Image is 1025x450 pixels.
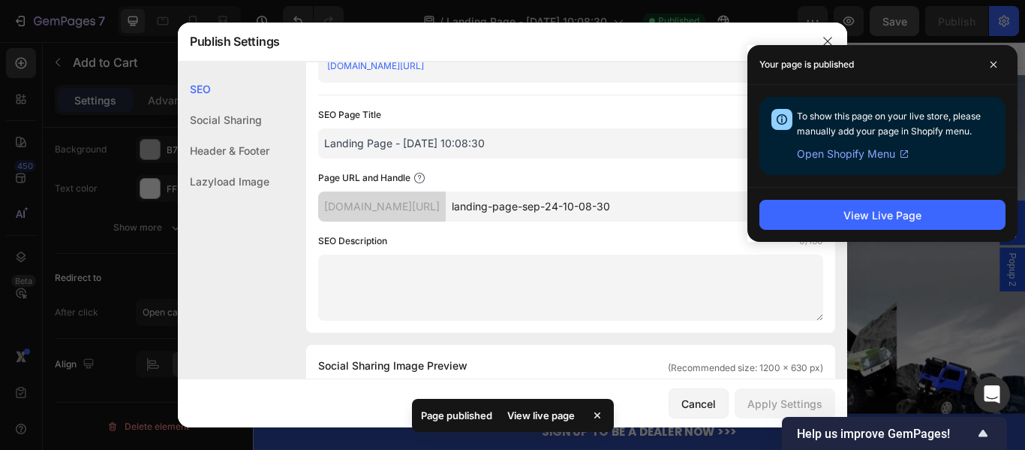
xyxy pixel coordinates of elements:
span: Popup 2 [878,246,893,285]
a: [DOMAIN_NAME][URL] [327,60,424,71]
div: Header & Footer [178,135,269,166]
div: Social Sharing [178,104,269,135]
div: View live page [498,405,584,426]
div: Open Intercom Messenger [974,376,1010,412]
button: View Live Page [759,200,1005,230]
input: Title [318,128,823,159]
label: SEO Page Title [318,107,381,122]
label: SEO Description [318,234,387,249]
span: Social Sharing Image Preview [318,357,467,375]
span: Help us improve GemPages! [797,427,974,441]
button: Show survey - Help us improve GemPages! [797,424,992,442]
div: View Live Page [843,207,921,223]
div: Apply Settings [747,396,822,412]
div: [DOMAIN_NAME][URL] [318,192,446,222]
input: Handle [446,192,823,222]
div: SEO [178,74,269,104]
button: Cancel [669,388,729,418]
span: Popup 1 [878,191,893,230]
div: Cancel [681,396,716,412]
span: To show this page on your live store, please manually add your page in Shopify menu. [797,110,981,137]
p: Your page is published [759,57,854,72]
span: Open Shopify Menu [797,145,895,163]
p: Page published [421,408,492,423]
div: Publish Settings [178,22,808,61]
label: Page URL and Handle [318,171,410,186]
button: Apply Settings [735,388,835,418]
span: (Recommended size: 1200 x 630 px) [668,361,823,375]
div: Lazyload Image [178,166,269,197]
